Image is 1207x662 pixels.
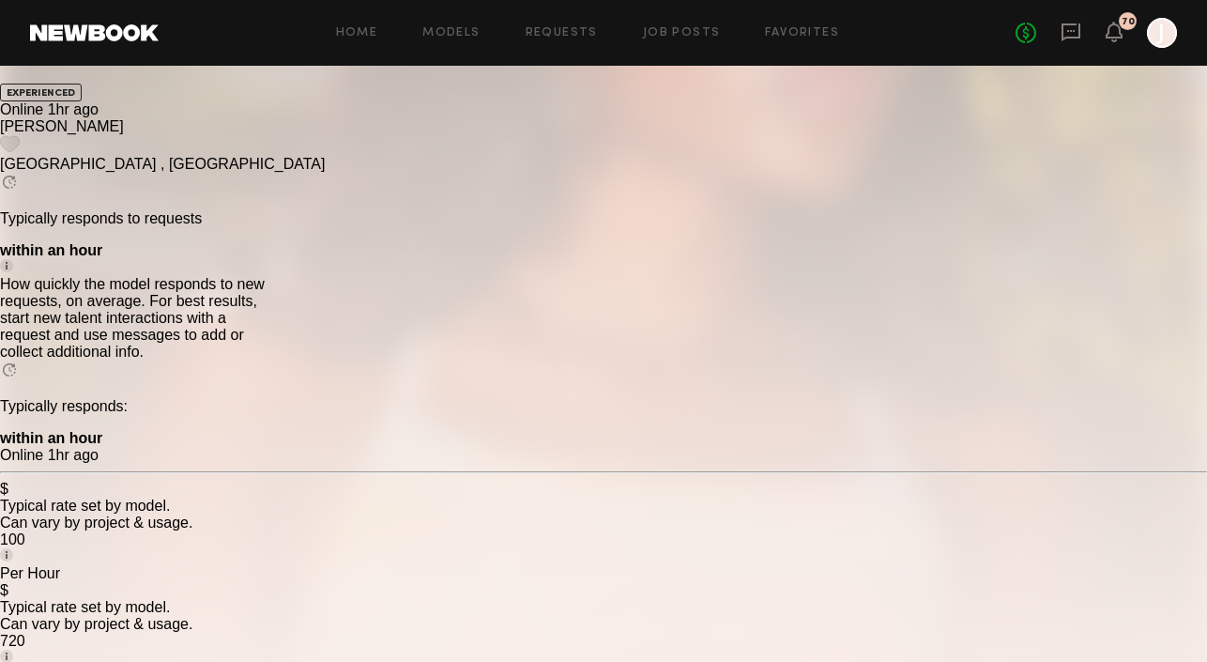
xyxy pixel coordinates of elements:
a: Requests [526,27,598,39]
a: Models [422,27,480,39]
a: Favorites [765,27,839,39]
a: J [1147,18,1177,48]
a: Home [336,27,378,39]
div: 70 [1122,17,1135,27]
a: Job Posts [643,27,721,39]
